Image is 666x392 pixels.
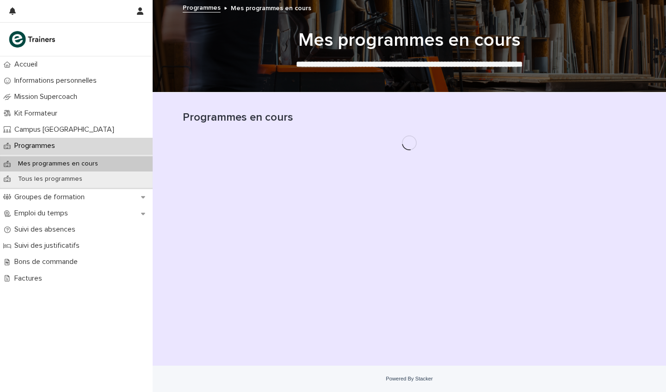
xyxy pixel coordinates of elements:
[183,29,636,51] h1: Mes programmes en cours
[11,60,45,69] p: Accueil
[11,209,75,218] p: Emploi du temps
[11,274,49,283] p: Factures
[11,141,62,150] p: Programmes
[386,376,432,381] a: Powered By Stacker
[183,111,636,124] h1: Programmes en cours
[183,2,221,12] a: Programmes
[11,76,104,85] p: Informations personnelles
[11,225,83,234] p: Suivi des absences
[11,175,90,183] p: Tous les programmes
[11,109,65,118] p: Kit Formateur
[11,160,105,168] p: Mes programmes en cours
[231,2,311,12] p: Mes programmes en cours
[11,92,85,101] p: Mission Supercoach
[11,257,85,266] p: Bons de commande
[11,241,87,250] p: Suivi des justificatifs
[11,125,122,134] p: Campus [GEOGRAPHIC_DATA]
[11,193,92,202] p: Groupes de formation
[7,30,58,49] img: K0CqGN7SDeD6s4JG8KQk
